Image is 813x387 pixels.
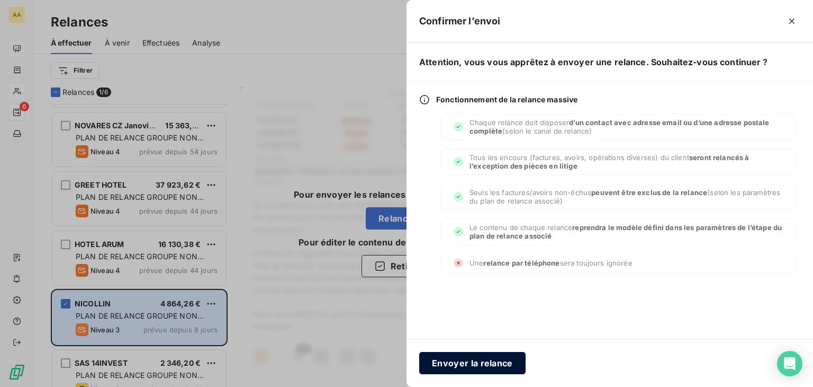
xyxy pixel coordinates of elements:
[777,351,802,376] div: Open Intercom Messenger
[591,188,707,197] span: peuvent être exclus de la relance
[406,43,813,81] h6: Attention, vous vous apprêtez à envoyer une relance. Souhaitez-vous continuer ?
[436,94,577,105] span: Fonctionnement de la relance massive
[483,259,559,267] span: relance par téléphone
[469,153,783,170] span: Tous les encours (factures, avoirs, opérations diverses) du client
[469,188,783,205] span: Seuls les factures/avoirs non-échus (selon les paramètres du plan de relance associé)
[469,259,633,267] span: Une sera toujours ignorée
[469,118,770,135] span: d’un contact avec adresse email ou d’une adresse postale complète
[469,118,783,135] span: Chaque relance doit disposer (selon le canal de relance)
[469,223,782,240] span: reprendra le modèle défini dans les paramètres de l’étape du plan de relance associé
[419,352,526,374] button: Envoyer la relance
[419,14,501,29] h5: Confirmer l’envoi
[469,153,749,170] span: seront relancés à l’exception des pièces en litige
[469,223,783,240] span: Le contenu de chaque relance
